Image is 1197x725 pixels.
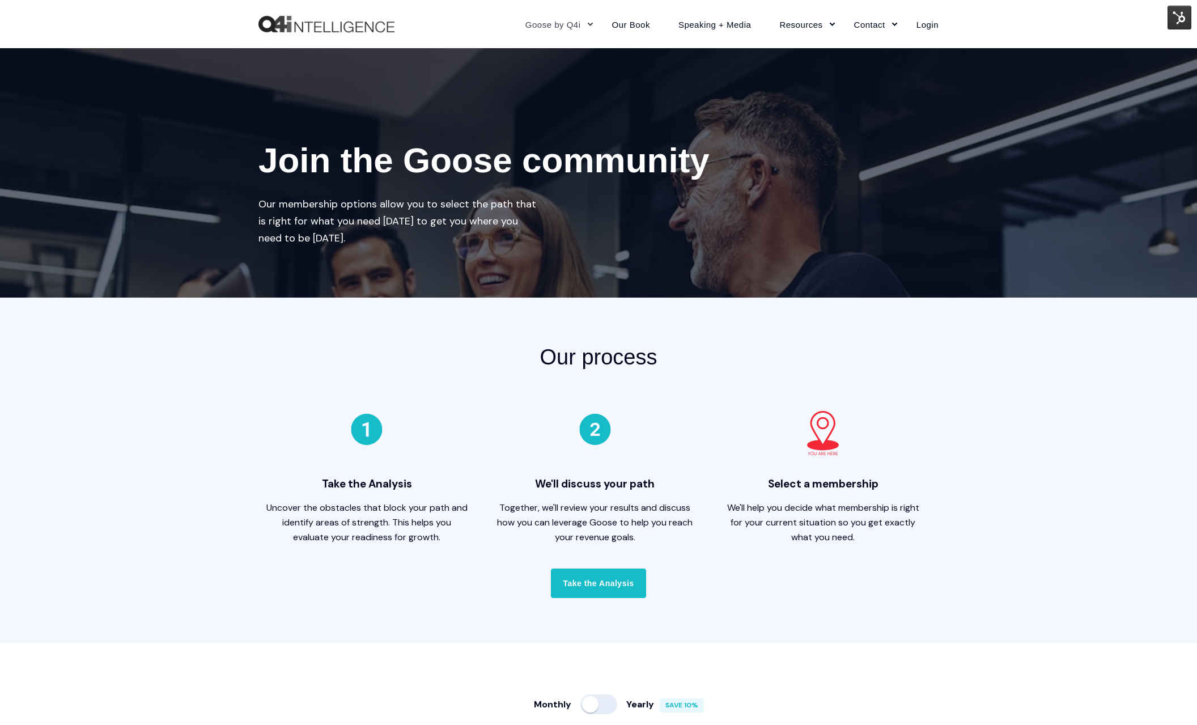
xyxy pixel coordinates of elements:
[800,411,846,456] img: 3-1
[626,697,654,712] div: Yearly
[720,477,926,500] span: Select a membership
[350,411,384,445] img: 4-1
[578,411,612,445] img: 5
[497,502,693,543] span: Together, we'll review your results and discuss how you can leverage Goose to help you reach your...
[409,343,788,371] h2: Our process
[493,477,698,500] span: We'll discuss your path
[258,141,710,180] span: Join the Goose community
[258,16,394,33] a: Back to Home
[1168,6,1191,29] img: HubSpot Tools Menu Toggle
[727,502,919,543] span: We'll help you decide what membership is right for your current situation so you get exactly what...
[266,502,468,543] span: Uncover the obstacles that block your path and identify areas of strength. This helps you evaluat...
[264,477,470,500] span: Take the Analysis
[551,569,646,598] a: Take the Analysis
[258,196,542,247] div: Our membership options allow you to select the path that is right for what you need [DATE] to get...
[258,16,394,33] img: Q4intelligence, LLC logo
[660,698,704,713] div: SAVE 10%
[534,697,571,712] div: Monthly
